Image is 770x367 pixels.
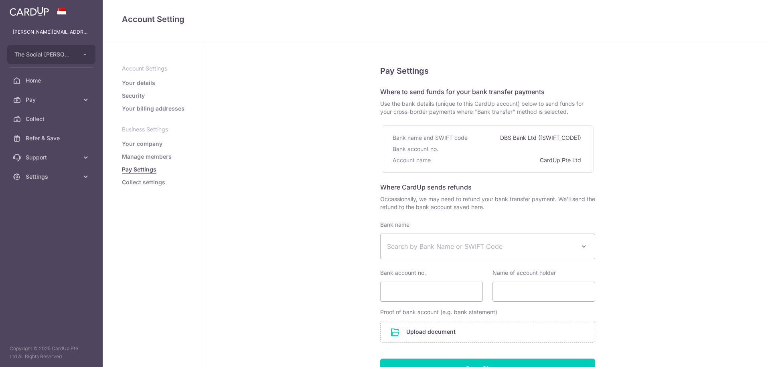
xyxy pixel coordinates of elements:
[13,28,90,36] p: [PERSON_NAME][EMAIL_ADDRESS][DOMAIN_NAME]
[380,88,545,96] span: Where to send funds for your bank transfer payments
[122,79,155,87] a: Your details
[122,105,184,113] a: Your billing addresses
[393,143,440,155] div: Bank account no.
[26,77,79,85] span: Home
[380,221,409,229] label: Bank name
[540,155,583,166] div: CardUp Pte Ltd
[122,153,172,161] a: Manage members
[380,100,595,116] span: Use the bank details (unique to this CardUp account) below to send funds for your cross-border pa...
[492,269,556,277] label: Name of account holder
[380,65,595,77] h5: Pay Settings
[393,132,469,143] div: Bank name and SWIFT code
[122,125,186,133] p: Business Settings
[380,195,595,211] span: Occassionally, we may need to refund your bank transfer payment. We’ll send the refund to the ban...
[26,115,79,123] span: Collect
[387,242,575,251] span: Search by Bank Name or SWIFT Code
[122,178,165,186] a: Collect settings
[122,14,184,24] span: translation missing: en.refund_bank_accounts.show.title.account_setting
[26,173,79,181] span: Settings
[14,50,74,58] span: The Social [PERSON_NAME] Pte. Ltd.
[10,6,49,16] img: CardUp
[393,155,432,166] div: Account name
[26,134,79,142] span: Refer & Save
[122,140,162,148] a: Your company
[380,183,472,191] span: Where CardUp sends refunds
[122,165,156,173] a: Pay Settings
[380,269,426,277] label: Bank account no.
[26,96,79,104] span: Pay
[500,132,583,143] div: DBS Bank Ltd ([SWIFT_CODE])
[380,321,595,343] div: Upload document
[122,65,186,73] p: Account Settings
[122,92,145,100] a: Security
[26,153,79,161] span: Support
[380,308,497,316] label: Proof of bank account (e.g. bank statement)
[7,45,95,64] button: The Social [PERSON_NAME] Pte. Ltd.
